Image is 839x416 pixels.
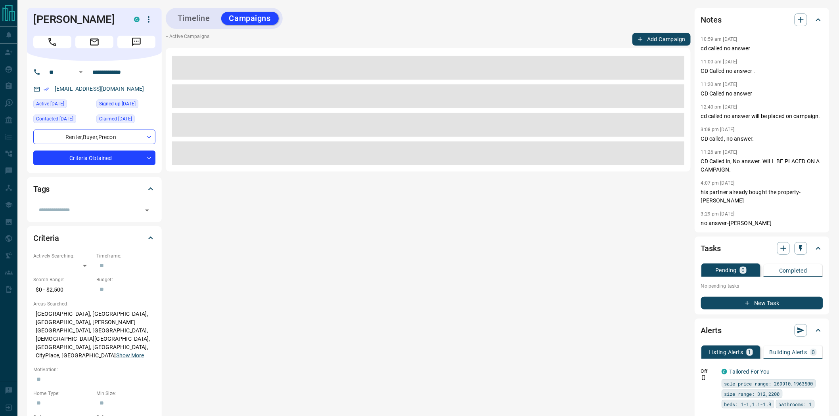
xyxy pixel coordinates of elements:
a: [EMAIL_ADDRESS][DOMAIN_NAME] [55,86,144,92]
button: Open [142,205,153,216]
span: Email [75,36,113,48]
a: Tailored For You [730,368,770,375]
p: 4:07 pm [DATE] [701,180,735,186]
span: sale price range: 269910,1963500 [724,380,813,387]
div: Fri Aug 01 2025 [33,99,92,111]
p: Min Size: [96,390,155,397]
div: Tue Nov 23 2021 [96,114,155,126]
h1: [PERSON_NAME] [33,13,122,26]
p: Completed [779,268,807,273]
p: CD Called no answer [701,90,823,98]
p: CD Called in, No answer. WILL BE PLACED ON A CAMPAIGN. [701,157,823,174]
div: Alerts [701,321,823,340]
button: Campaigns [221,12,279,25]
p: Areas Searched: [33,300,155,307]
svg: Push Notification Only [701,375,707,380]
div: Criteria [33,229,155,248]
p: 11:20 am [DATE] [701,82,737,87]
p: Motivation: [33,366,155,373]
div: condos.ca [134,17,140,22]
h2: Tags [33,183,50,195]
h2: Alerts [701,324,722,337]
p: 11:26 am [DATE] [701,149,737,155]
p: 3:29 pm [DATE] [701,211,735,217]
div: Sun Feb 14 2021 [96,99,155,111]
div: Criteria Obtained [33,151,155,165]
p: Timeframe: [96,252,155,260]
button: New Task [701,297,823,309]
span: beds: 1-1,1.1-1.9 [724,400,772,408]
div: Tasks [701,239,823,258]
p: Actively Searching: [33,252,92,260]
p: 11:00 am [DATE] [701,59,737,65]
p: 12:40 pm [DATE] [701,104,737,110]
p: 0 [741,267,745,273]
p: cd called no answer will be placed on campaign. [701,112,823,120]
svg: Email Verified [44,86,49,92]
div: Fri Jul 04 2025 [33,114,92,126]
span: Contacted [DATE] [36,115,73,123]
p: no answer-[PERSON_NAME] [701,219,823,227]
span: Active [DATE] [36,100,64,108]
p: 10:59 am [DATE] [701,36,737,42]
p: Listing Alerts [709,349,743,355]
p: Home Type: [33,390,92,397]
span: Message [117,36,155,48]
span: Claimed [DATE] [99,115,132,123]
div: condos.ca [722,369,727,374]
span: bathrooms: 1 [779,400,812,408]
span: Signed up [DATE] [99,100,136,108]
p: Search Range: [33,276,92,283]
button: Open [76,67,86,77]
button: Timeline [170,12,218,25]
button: Show More [116,351,144,360]
p: his partner already bought the property-[PERSON_NAME] [701,188,823,205]
p: 0 [812,349,815,355]
div: Renter , Buyer , Precon [33,130,155,144]
p: No pending tasks [701,280,823,292]
span: Call [33,36,71,48]
p: 3:08 pm [DATE] [701,127,735,132]
div: Notes [701,10,823,29]
p: $0 - $2,500 [33,283,92,296]
p: Budget: [96,276,155,283]
span: size range: 312,2200 [724,390,780,398]
p: Building Alerts [770,349,807,355]
p: Off [701,368,717,375]
p: [GEOGRAPHIC_DATA], [GEOGRAPHIC_DATA], [GEOGRAPHIC_DATA], [PERSON_NAME][GEOGRAPHIC_DATA], [GEOGRAP... [33,307,155,362]
h2: Tasks [701,242,721,255]
p: -- Active Campaigns [166,33,209,46]
p: CD called, no answer. [701,135,823,143]
button: Add Campaign [632,33,691,46]
div: Tags [33,179,155,198]
p: CD Called no answer . [701,67,823,75]
p: Pending [715,267,737,273]
p: cd called no answer [701,44,823,53]
p: 1 [748,349,751,355]
h2: Notes [701,13,722,26]
h2: Criteria [33,232,59,244]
